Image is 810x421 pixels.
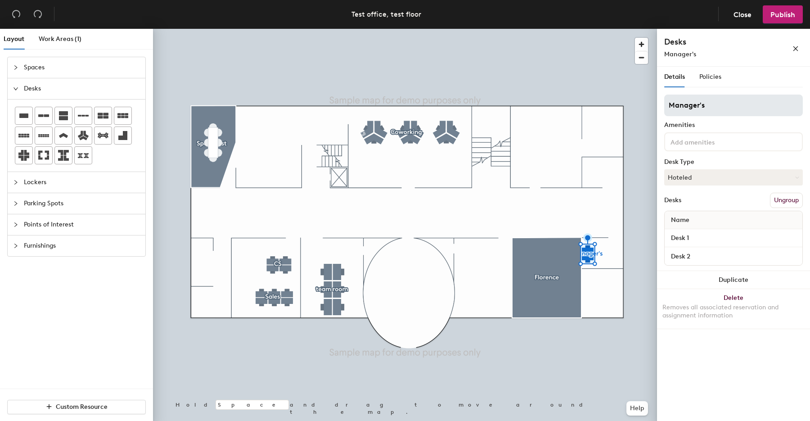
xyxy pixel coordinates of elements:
[669,136,750,147] input: Add amenities
[13,243,18,249] span: collapsed
[24,214,140,235] span: Points of Interest
[7,5,25,23] button: Undo (⌘ + Z)
[56,403,108,411] span: Custom Resource
[763,5,803,23] button: Publish
[657,289,810,329] button: DeleteRemoves all associated reservation and assignment information
[4,35,24,43] span: Layout
[13,201,18,206] span: collapsed
[666,212,694,228] span: Name
[24,235,140,256] span: Furnishings
[699,73,721,81] span: Policies
[13,222,18,227] span: collapsed
[12,9,21,18] span: undo
[664,73,685,81] span: Details
[792,45,799,52] span: close
[657,271,810,289] button: Duplicate
[13,86,18,91] span: expanded
[29,5,47,23] button: Redo (⌘ + ⇧ + Z)
[664,169,803,186] button: Hoteled
[24,78,140,99] span: Desks
[13,180,18,185] span: collapsed
[733,10,751,19] span: Close
[664,50,696,58] span: Manager's
[664,36,763,48] h4: Desks
[24,193,140,214] span: Parking Spots
[351,9,421,20] div: Test office, test floor
[770,10,795,19] span: Publish
[662,303,805,320] div: Removes all associated reservation and assignment information
[666,250,801,263] input: Unnamed desk
[664,122,803,129] div: Amenities
[24,172,140,193] span: Lockers
[770,193,803,208] button: Ungroup
[726,5,759,23] button: Close
[664,158,803,166] div: Desk Type
[13,65,18,70] span: collapsed
[39,35,81,43] span: Work Areas (1)
[7,400,146,414] button: Custom Resource
[664,197,681,204] div: Desks
[626,401,648,416] button: Help
[24,57,140,78] span: Spaces
[666,232,801,244] input: Unnamed desk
